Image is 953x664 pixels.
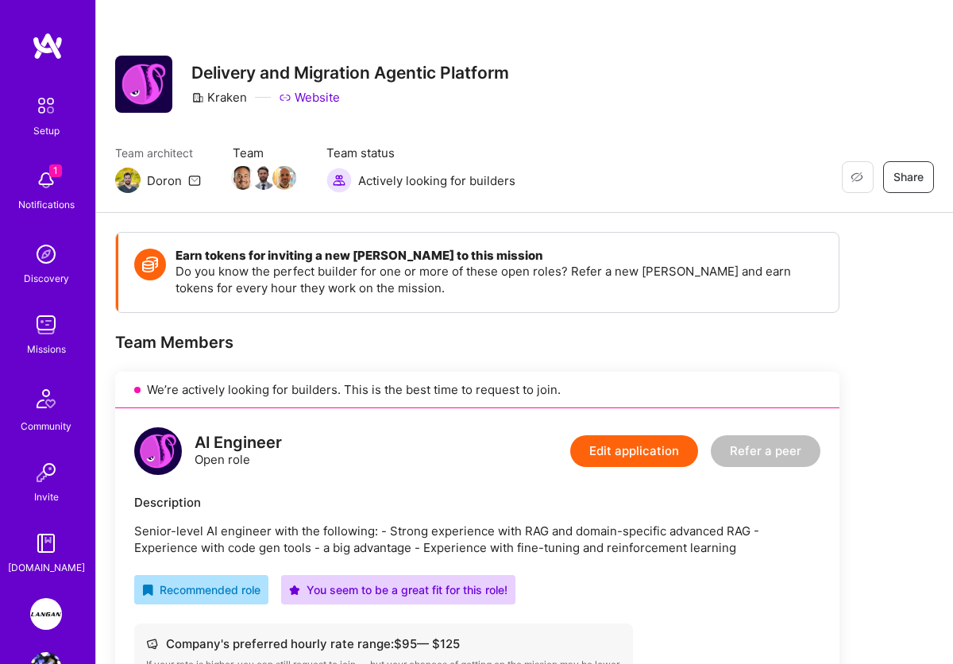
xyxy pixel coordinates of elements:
div: Missions [27,341,66,357]
div: You seem to be a great fit for this role! [289,581,507,598]
button: Refer a peer [711,435,820,467]
i: icon PurpleStar [289,585,300,596]
i: icon CompanyGray [191,91,204,104]
img: Team Member Avatar [252,166,276,190]
div: Setup [33,122,60,139]
div: Notifications [18,196,75,213]
div: We’re actively looking for builders. This is the best time to request to join. [115,372,839,408]
img: setup [29,89,63,122]
img: Actively looking for builders [326,168,352,193]
h4: Earn tokens for inviting a new [PERSON_NAME] to this mission [176,249,823,263]
span: Share [893,169,924,185]
div: Description [134,494,820,511]
img: Team Member Avatar [272,166,296,190]
img: bell [30,164,62,196]
a: Team Member Avatar [274,164,295,191]
button: Edit application [570,435,698,467]
img: logo [32,32,64,60]
a: Team Member Avatar [253,164,274,191]
img: Community [27,380,65,418]
a: Website [279,89,340,106]
img: Company Logo [115,56,172,113]
img: Invite [30,457,62,488]
span: Team [233,145,295,161]
a: Langan: AI-Copilot for Environmental Site Assessment [26,598,66,630]
div: Kraken [191,89,247,106]
img: discovery [30,238,62,270]
img: Langan: AI-Copilot for Environmental Site Assessment [30,598,62,630]
div: Doron [147,172,182,189]
img: Team Member Avatar [231,166,255,190]
button: Share [883,161,934,193]
a: Team Member Avatar [233,164,253,191]
img: guide book [30,527,62,559]
p: Do you know the perfect builder for one or more of these open roles? Refer a new [PERSON_NAME] an... [176,263,823,296]
h3: Delivery and Migration Agentic Platform [191,63,509,83]
i: icon EyeClosed [851,171,863,183]
div: Open role [195,434,282,468]
div: Invite [34,488,59,505]
i: icon RecommendedBadge [142,585,153,596]
span: Actively looking for builders [358,172,515,189]
span: 1 [49,164,62,177]
div: [DOMAIN_NAME] [8,559,85,576]
i: icon Cash [146,638,158,650]
img: logo [134,427,182,475]
span: Team status [326,145,515,161]
div: Community [21,418,71,434]
div: Company's preferred hourly rate range: $ 95 — $ 125 [146,635,621,652]
div: Discovery [24,270,69,287]
div: AI Engineer [195,434,282,451]
img: teamwork [30,309,62,341]
img: Team Architect [115,168,141,193]
span: Team architect [115,145,201,161]
i: icon Mail [188,174,201,187]
div: Recommended role [142,581,260,598]
img: Token icon [134,249,166,280]
div: Team Members [115,332,839,353]
p: Senior-level AI engineer with the following: - Strong experience with RAG and domain-specific adv... [134,523,820,556]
